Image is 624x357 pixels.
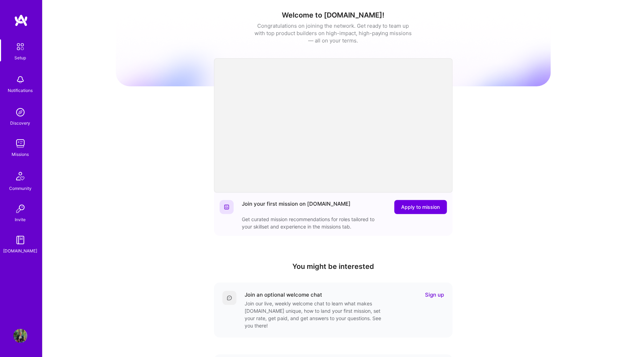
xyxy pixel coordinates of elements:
h1: Welcome to [DOMAIN_NAME]! [116,11,551,19]
div: Join our live, weekly welcome chat to learn what makes [DOMAIN_NAME] unique, how to land your fir... [245,300,385,329]
div: Notifications [8,87,33,94]
img: setup [13,39,28,54]
div: Invite [15,216,26,223]
div: [DOMAIN_NAME] [4,247,38,254]
img: teamwork [13,137,27,151]
img: discovery [13,105,27,119]
img: Community [12,168,29,185]
span: Apply to mission [401,204,440,211]
button: Apply to mission [394,200,447,214]
div: Join an optional welcome chat [245,291,323,298]
div: Congratulations on joining the network. Get ready to team up with top product builders on high-im... [254,22,412,44]
div: Discovery [11,119,31,127]
div: Join your first mission on [DOMAIN_NAME] [242,200,351,214]
a: User Avatar [12,329,29,343]
h4: You might be interested [214,262,453,271]
img: User Avatar [13,329,27,343]
iframe: video [214,58,453,193]
img: logo [14,14,28,27]
img: Comment [227,295,232,301]
img: Invite [13,202,27,216]
div: Setup [15,54,26,61]
a: Sign up [425,291,444,298]
div: Missions [12,151,29,158]
div: Get curated mission recommendations for roles tailored to your skillset and experience in the mis... [242,216,383,230]
img: guide book [13,233,27,247]
img: Website [224,204,230,210]
img: bell [13,73,27,87]
div: Community [9,185,32,192]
